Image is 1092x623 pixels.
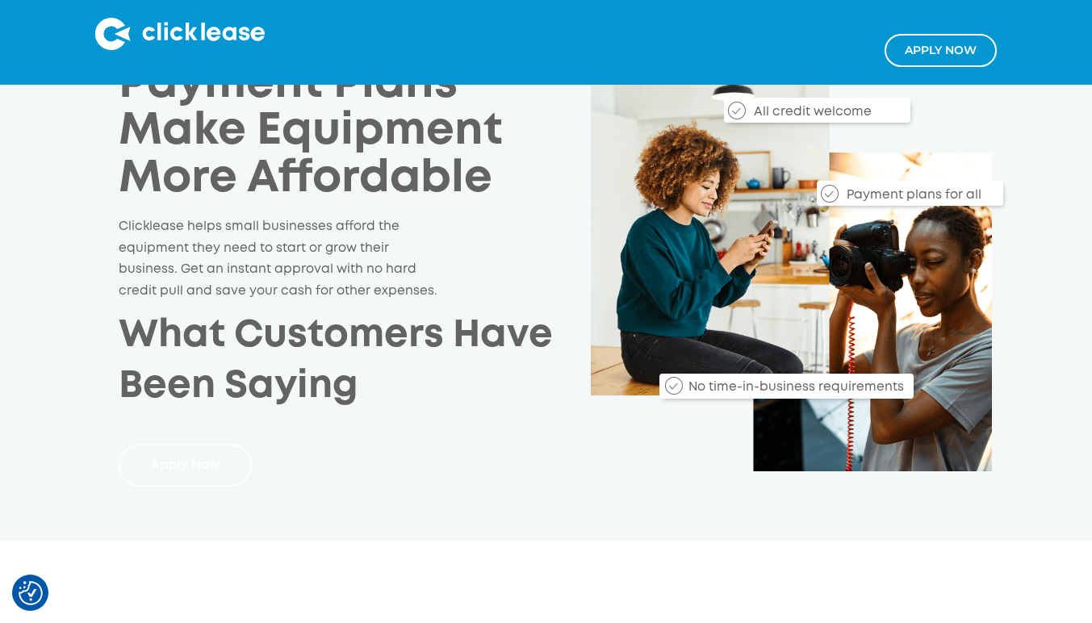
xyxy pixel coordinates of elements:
[665,377,683,395] img: Checkmark_callout
[119,216,451,303] p: Clicklease helps small businesses afford the equipment they need to start or grow their business....
[19,581,43,605] button: Consent Preferences
[680,378,914,396] div: No time-in-business requirements
[746,103,910,121] div: All credit welcome
[119,444,252,487] a: Apply Now
[119,311,553,412] h2: What Customers Have Been Saying
[885,34,997,67] a: Apply NOw
[839,186,1003,204] div: Payment plans for all
[821,185,839,203] img: Checkmark_callout
[95,18,265,50] img: Clicklease logo
[119,61,521,203] h1: Payment Plans Make Equipment More Affordable
[728,102,746,119] img: Checkmark_callout
[19,581,43,605] img: Revisit consent button
[591,77,991,471] img: Clicklease_customers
